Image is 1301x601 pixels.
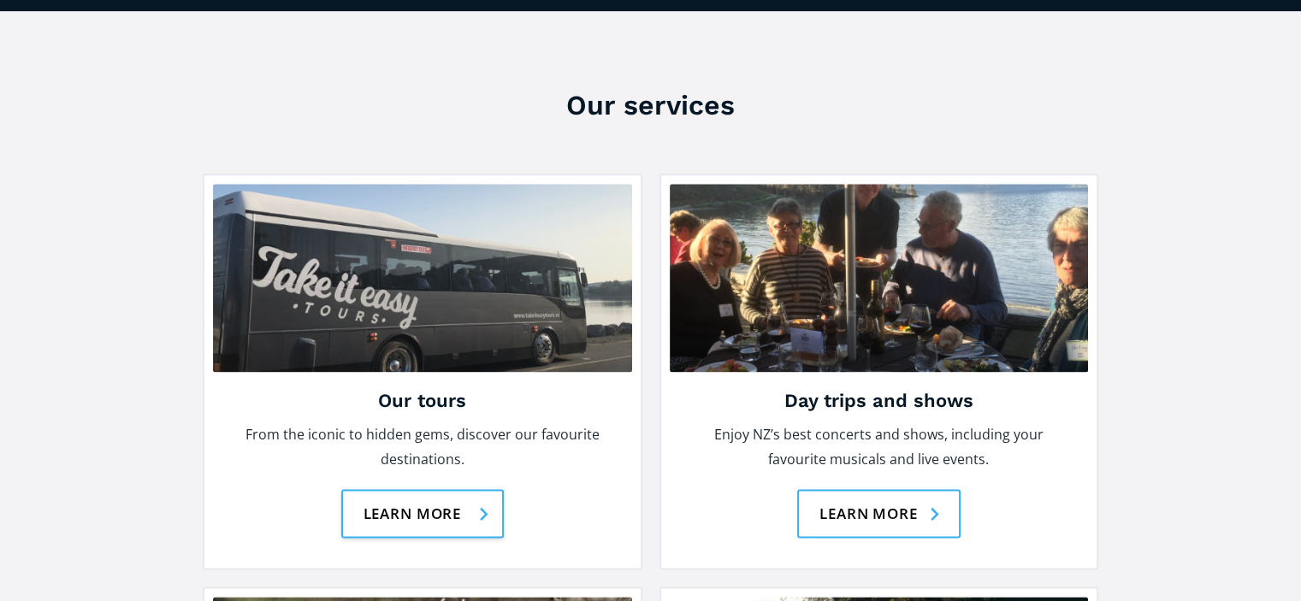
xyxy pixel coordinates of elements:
img: Take it Easy Happy customers enjoying trip [670,184,1089,372]
p: Enjoy NZ’s best concerts and shows, including your favourite musicals and live events. [687,422,1072,472]
img: Take it Easy Tours coach on the road [213,184,632,372]
h4: Our tours [230,389,615,414]
a: Learn more [341,489,505,538]
h3: Our services [203,88,1098,122]
h4: Day trips and shows [687,389,1072,414]
p: From the iconic to hidden gems, discover our favourite destinations. [230,422,615,472]
a: Learn more [797,489,961,538]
